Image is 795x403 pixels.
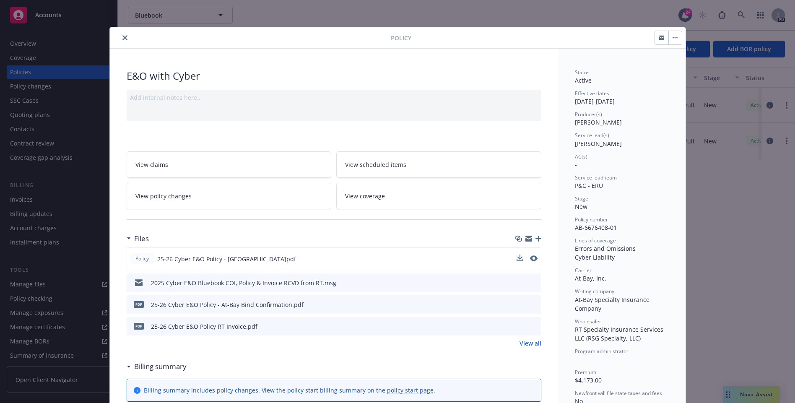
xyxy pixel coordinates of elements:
span: Premium [575,369,596,376]
div: 2025 Cyber E&O Bluebook COI, Policy & Invoice RCVD from RT.msg [151,278,336,287]
a: policy start page [387,386,434,394]
span: Service lead team [575,174,617,181]
div: Cyber Liability [575,253,669,262]
span: Wholesaler [575,318,601,325]
span: Newfront will file state taxes and fees [575,390,662,397]
span: 25-26 Cyber E&O Policy - [GEOGRAPHIC_DATA]pdf [157,255,296,263]
span: Active [575,76,592,84]
span: [PERSON_NAME] [575,140,622,148]
button: preview file [530,278,538,287]
span: Policy [134,255,151,263]
span: At-Bay Specialty Insurance Company [575,296,651,312]
button: download file [517,278,524,287]
span: Program administrator [575,348,629,355]
button: download file [517,255,523,261]
span: Carrier [575,267,592,274]
button: preview file [530,300,538,309]
span: View coverage [345,192,385,200]
span: [PERSON_NAME] [575,118,622,126]
span: Lines of coverage [575,237,616,244]
span: View claims [135,160,168,169]
span: AC(s) [575,153,587,160]
div: [DATE] - [DATE] [575,90,669,106]
span: At-Bay, Inc. [575,274,606,282]
span: RT Specialty Insurance Services, LLC (RSG Specialty, LLC) [575,325,667,342]
span: View policy changes [135,192,192,200]
button: download file [517,255,523,263]
button: preview file [530,255,538,263]
span: AB-6676408-01 [575,224,617,231]
div: Billing summary [127,361,187,372]
a: View claims [127,151,332,178]
span: P&C - ERU [575,182,603,190]
button: close [120,33,130,43]
div: 25-26 Cyber E&O Policy - At-Bay Bind Confirmation.pdf [151,300,304,309]
span: View scheduled items [345,160,406,169]
a: View all [520,339,541,348]
span: pdf [134,323,144,329]
span: New [575,203,587,211]
span: pdf [134,301,144,307]
span: Policy number [575,216,608,223]
span: Producer(s) [575,111,602,118]
a: View policy changes [127,183,332,209]
button: download file [517,300,524,309]
div: Add internal notes here... [130,93,538,102]
div: 25-26 Cyber E&O Policy RT Invoice.pdf [151,322,257,331]
span: Stage [575,195,588,202]
div: E&O with Cyber [127,69,541,83]
a: View scheduled items [336,151,541,178]
span: Service lead(s) [575,132,609,139]
h3: Files [134,233,149,244]
span: - [575,161,577,169]
span: - [575,355,577,363]
span: Effective dates [575,90,609,97]
span: Policy [391,34,411,42]
button: download file [517,322,524,331]
div: Files [127,233,149,244]
span: Status [575,69,590,76]
h3: Billing summary [134,361,187,372]
span: $4,173.00 [575,376,602,384]
span: Writing company [575,288,614,295]
button: preview file [530,322,538,331]
div: Errors and Omissions [575,244,669,253]
a: View coverage [336,183,541,209]
div: Billing summary includes policy changes. View the policy start billing summary on the . [144,386,435,395]
button: preview file [530,255,538,261]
